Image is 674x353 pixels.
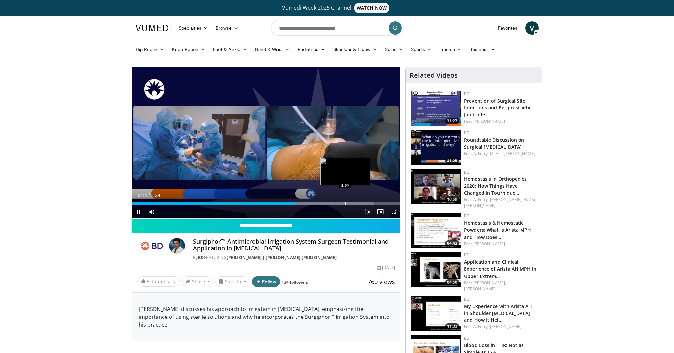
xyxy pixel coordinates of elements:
[411,252,461,287] a: 04:50
[473,280,506,286] a: [PERSON_NAME],
[411,91,461,126] img: bdb02266-35f1-4bde-b55c-158a878fcef6.150x105_q85_crop-smart_upscale.jpg
[227,255,337,260] a: [PERSON_NAME] J [PERSON_NAME] [PERSON_NAME]
[145,205,158,218] button: Mute
[198,255,204,260] a: BD
[464,130,470,136] a: BD
[138,193,147,198] span: 2:14
[294,43,329,56] a: Pediatrics
[464,220,531,240] a: Hemostasis & Hemostatic Powders: What Is Arista MPH and How Does…
[464,324,537,330] div: Feat.
[411,169,461,204] img: 0eec6fb8-6c4e-404e-a42a-d2de394424ca.150x105_q85_crop-smart_upscale.jpg
[411,213,461,248] img: 74cdd7cb-f3ea-4baf-b85b-cffc470bdfa4.150x105_q85_crop-smart_upscale.jpg
[132,67,400,219] video-js: Video Player
[182,276,213,287] button: Share
[445,240,459,246] span: 04:42
[132,43,168,56] a: Hip Recon
[464,118,537,124] div: Feat.
[212,21,242,35] a: Browse
[137,276,180,287] a: 5 Thumbs Up
[407,43,436,56] a: Sports
[320,158,370,185] img: image.jpeg
[445,157,459,163] span: 21:58
[464,303,532,323] a: My Experience with Arista AH in Shoulder [MEDICAL_DATA] and How It Hel…
[464,296,470,302] a: BD
[271,20,403,36] input: Search topics, interventions
[411,296,461,331] a: 11:32
[436,43,466,56] a: Trauma
[151,193,160,198] span: 3:39
[381,43,407,56] a: Spine
[494,21,521,35] a: Favorites
[139,305,394,329] p: [PERSON_NAME] discusses his approach to irrigation in [MEDICAL_DATA], emphasizing the importance ...
[387,205,400,218] button: Fullscreen
[473,324,489,329] a: A. Ferry,
[169,238,185,254] img: Avatar
[411,91,461,126] a: 31:27
[137,3,538,13] a: Vumedi Week 2025 ChannelWATCH NOW
[464,280,537,292] div: Feat.
[523,197,536,202] a: M. Ast,
[490,151,503,156] a: M. Ast,
[490,197,522,202] a: [PERSON_NAME],
[193,255,395,261] div: By FEATURING
[465,43,499,56] a: Business
[377,265,395,271] div: [DATE]
[464,176,527,196] a: Hemostasis in Orthopedics 2020: How Things Have Changed in Tournique…
[251,43,294,56] a: Hand & Wrist
[193,238,395,252] h4: Surgiphor™ Antimicrobial Irrigation System Surgeon Testimonial and Application in [MEDICAL_DATA]
[445,323,459,329] span: 11:32
[473,118,505,124] a: [PERSON_NAME]
[147,278,150,285] span: 5
[464,151,537,157] div: Feat.
[490,324,521,329] a: [PERSON_NAME]
[175,21,212,35] a: Specialties
[464,335,470,341] a: BD
[445,279,459,285] span: 04:50
[374,205,387,218] button: Enable picture-in-picture mode
[136,25,171,31] img: VuMedi Logo
[464,98,531,118] a: Prevention of Surgical Site Infections and Periprosthetic Joint Infe…
[473,241,505,247] a: [PERSON_NAME]
[411,252,461,287] img: dc27aa96-e3b5-4391-912a-c927c4fad802.150x105_q85_crop-smart_upscale.jpg
[464,203,496,208] a: [PERSON_NAME]
[411,130,461,165] img: 63b980ac-32f1-48d0-8c7b-91567b14b7c6.150x105_q85_crop-smart_upscale.jpg
[360,205,374,218] button: Playback Rate
[464,213,470,219] a: BD
[411,169,461,204] a: 10:59
[525,21,539,35] a: V
[354,3,389,13] span: WATCH NOW
[209,43,251,56] a: Foot & Ankle
[137,238,166,254] img: BD
[329,43,381,56] a: Shoulder & Elbow
[168,43,209,56] a: Knee Recon
[215,276,249,287] button: Save to
[464,241,537,247] div: Feat.
[464,252,470,258] a: BD
[464,91,470,97] a: BD
[504,151,535,156] a: [PERSON_NAME]
[368,278,395,286] span: 760 views
[132,205,145,218] button: Pause
[464,286,496,292] a: [PERSON_NAME]
[411,130,461,165] a: 21:58
[445,196,459,202] span: 10:59
[464,197,537,209] div: Feat.
[149,193,150,198] span: /
[411,296,461,331] img: 6fd0432e-2750-4342-a9d4-81ba40d0df93.150x105_q85_crop-smart_upscale.jpg
[445,118,459,124] span: 31:27
[464,259,536,279] a: Application and Clinical Experience of Arista AH MPH in Upper Extrem…
[411,213,461,248] a: 04:42
[473,151,489,156] a: A. Ferry,
[464,137,524,150] a: Roundtable Discussion on Surgical [MEDICAL_DATA]
[473,197,489,202] a: A. Ferry,
[464,169,470,175] a: BD
[132,202,400,205] div: Progress Bar
[252,276,280,287] button: Follow
[282,279,308,285] a: 134 followers
[410,71,458,79] h4: Related Videos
